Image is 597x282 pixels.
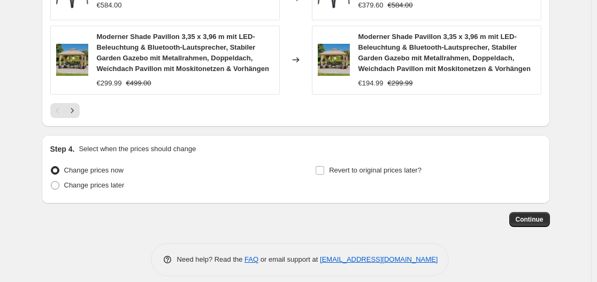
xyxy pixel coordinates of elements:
[177,255,245,263] span: Need help? Read the
[50,144,75,154] h2: Step 4.
[258,255,320,263] span: or email support at
[97,33,269,73] span: Moderner Shade Pavillon 3,35 x 3,96 m mit LED-Beleuchtung & Bluetooth-Lautsprecher, Stabiler Gard...
[244,255,258,263] a: FAQ
[50,103,80,118] nav: Pagination
[358,78,384,89] div: €194.99
[516,215,544,224] span: Continue
[64,181,125,189] span: Change prices later
[79,144,196,154] p: Select when the prices should change
[64,166,124,174] span: Change prices now
[126,78,151,89] strike: €499.00
[388,78,413,89] strike: €299.99
[320,255,438,263] a: [EMAIL_ADDRESS][DOMAIN_NAME]
[56,44,88,76] img: 91knd3Zr_WL_80x.jpg
[318,44,350,76] img: 91knd3Zr_WL_80x.jpg
[65,103,80,118] button: Next
[97,78,122,89] div: €299.99
[358,33,531,73] span: Moderner Shade Pavillon 3,35 x 3,96 m mit LED-Beleuchtung & Bluetooth-Lautsprecher, Stabiler Gard...
[509,212,550,227] button: Continue
[329,166,422,174] span: Revert to original prices later?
